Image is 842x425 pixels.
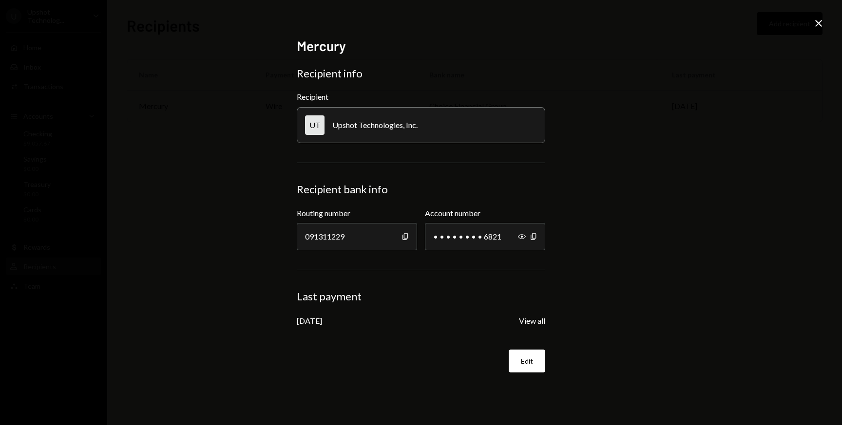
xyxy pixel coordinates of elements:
div: [DATE] [297,316,322,325]
div: Recipient info [297,67,545,80]
label: Routing number [297,207,417,219]
button: Edit [509,350,545,372]
div: Recipient bank info [297,183,545,196]
div: 091311229 [297,223,417,250]
div: Upshot Technologies, Inc. [332,120,418,129]
h2: Mercury [297,37,545,55]
div: Recipient [297,92,545,101]
button: View all [519,316,545,326]
div: Last payment [297,290,545,303]
div: UT [305,115,325,135]
div: • • • • • • • • 6821 [425,223,545,250]
label: Account number [425,207,545,219]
